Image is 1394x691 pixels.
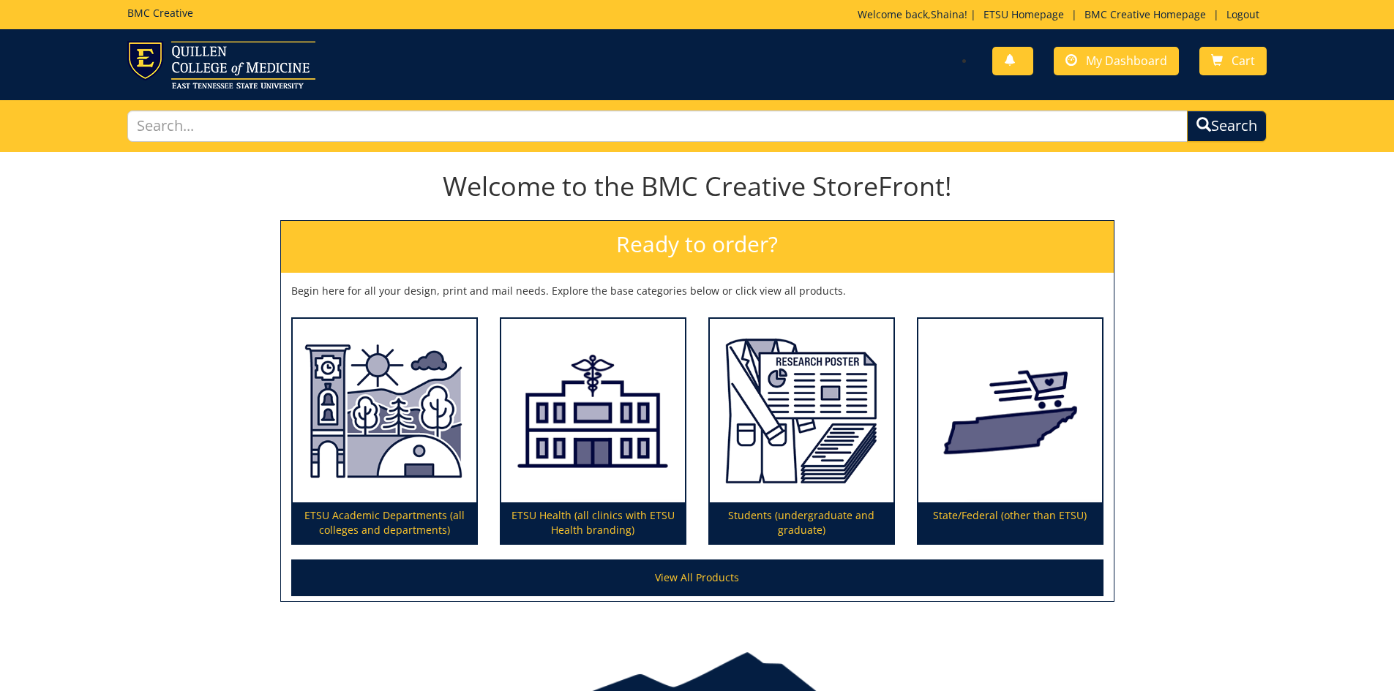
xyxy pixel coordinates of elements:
img: ETSU Health (all clinics with ETSU Health branding) [501,319,685,503]
a: State/Federal (other than ETSU) [918,319,1102,544]
h5: BMC Creative [127,7,193,18]
a: ETSU Academic Departments (all colleges and departments) [293,319,476,544]
a: View All Products [291,559,1103,596]
a: Cart [1199,47,1267,75]
p: ETSU Academic Departments (all colleges and departments) [293,502,476,543]
img: ETSU Academic Departments (all colleges and departments) [293,319,476,503]
h2: Ready to order? [281,221,1114,273]
a: Logout [1219,7,1267,21]
span: My Dashboard [1086,53,1167,69]
p: Students (undergraduate and graduate) [710,502,893,543]
p: Welcome back, ! | | | [858,7,1267,22]
p: State/Federal (other than ETSU) [918,502,1102,543]
a: ETSU Health (all clinics with ETSU Health branding) [501,319,685,544]
p: Begin here for all your design, print and mail needs. Explore the base categories below or click ... [291,284,1103,298]
a: Shaina [931,7,964,21]
img: ETSU logo [127,41,315,88]
img: Students (undergraduate and graduate) [710,319,893,503]
a: Students (undergraduate and graduate) [710,319,893,544]
h1: Welcome to the BMC Creative StoreFront! [280,172,1114,201]
a: ETSU Homepage [976,7,1071,21]
span: Cart [1232,53,1255,69]
img: State/Federal (other than ETSU) [918,319,1102,503]
a: My Dashboard [1054,47,1179,75]
p: ETSU Health (all clinics with ETSU Health branding) [501,502,685,543]
a: BMC Creative Homepage [1077,7,1213,21]
button: Search [1187,110,1267,142]
input: Search... [127,110,1188,142]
